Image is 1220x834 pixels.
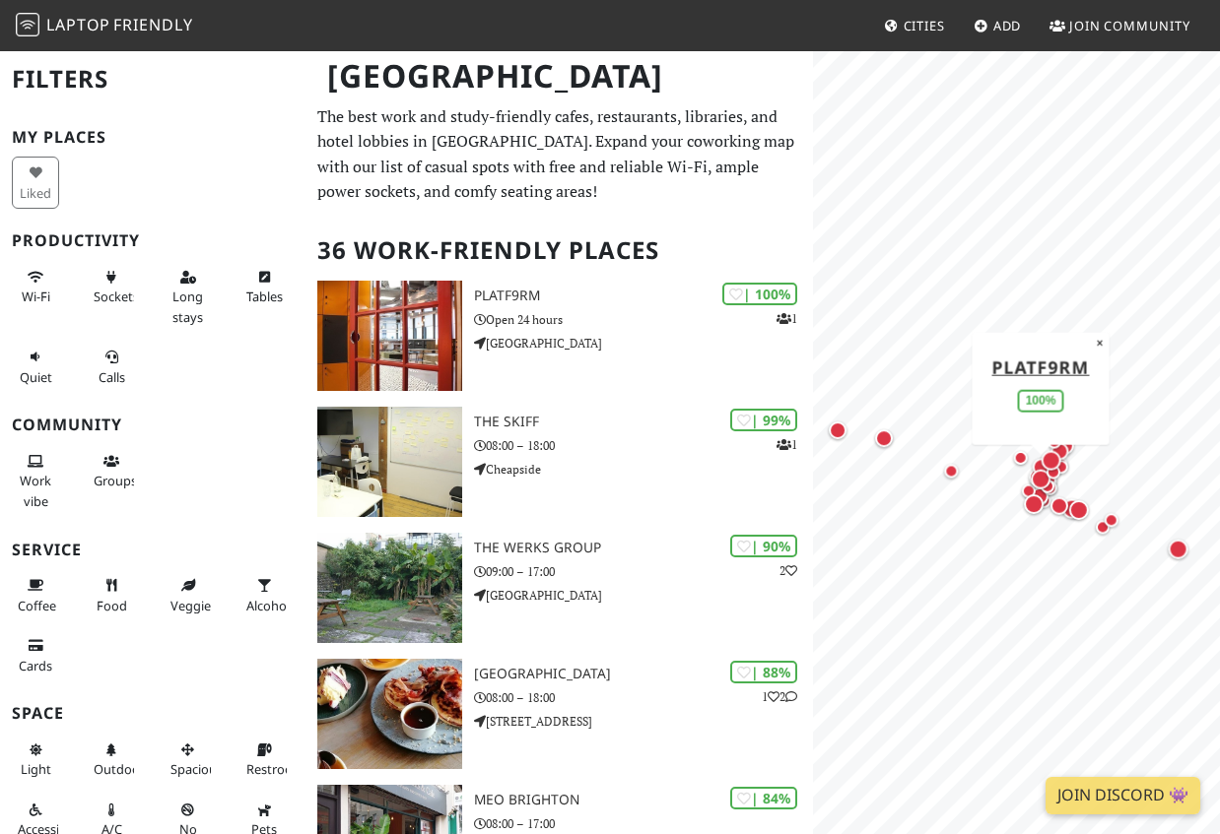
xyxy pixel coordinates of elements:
button: Veggie [165,569,212,621]
button: Spacious [165,734,212,786]
p: 08:00 – 18:00 [474,436,813,455]
img: WOLFOX AVENUE [317,659,463,769]
span: Add [993,17,1022,34]
img: LaptopFriendly [16,13,39,36]
h3: MEO Brighton [474,792,813,808]
span: Laptop [46,14,110,35]
button: Tables [240,261,288,313]
p: Open 24 hours [474,310,813,329]
span: Veggie [170,597,211,614]
a: LaptopFriendly LaptopFriendly [16,9,193,43]
div: 100% [1018,389,1064,412]
span: Join Community [1069,17,1190,34]
p: 2 [779,561,797,580]
span: Stable Wi-Fi [22,288,50,305]
button: Groups [88,445,135,497]
a: The Werks Group | 90% 2 The Werks Group 09:00 – 17:00 [GEOGRAPHIC_DATA] [305,533,814,643]
div: Map marker [825,417,850,443]
div: Map marker [1039,476,1062,499]
div: | 90% [730,535,797,557]
h3: The Skiff [474,414,813,430]
span: People working [20,472,51,509]
div: Map marker [1020,490,1048,518]
div: Map marker [1033,452,1058,478]
span: Power sockets [94,288,139,305]
button: Close popup [1091,332,1110,353]
h3: [GEOGRAPHIC_DATA] [474,666,813,682]
span: Alcohol [246,597,290,614]
p: 09:00 – 17:00 [474,562,813,581]
p: [GEOGRAPHIC_DATA] [474,586,813,605]
h3: The Werks Group [474,540,813,556]
button: Alcohol [240,569,288,621]
img: The Skiff [317,407,463,517]
div: Map marker [1027,465,1054,492]
div: | 84% [730,787,797,809]
h3: My Places [12,128,294,147]
img: PLATF9RM [317,281,463,391]
button: Quiet [12,341,59,393]
h2: Filters [12,49,294,109]
a: The Skiff | 99% 1 The Skiff 08:00 – 18:00 Cheapside [305,407,814,517]
a: Cities [876,8,953,43]
div: Map marker [1017,479,1041,502]
button: Sockets [88,261,135,313]
span: Friendly [113,14,192,35]
h3: Productivity [12,231,294,250]
a: Add [966,8,1030,43]
h3: Service [12,541,294,559]
span: Restroom [246,760,305,778]
span: Natural light [21,760,51,778]
div: Map marker [1036,474,1059,497]
h3: Community [12,416,294,434]
div: Map marker [1100,508,1123,532]
h3: Space [12,704,294,723]
button: Coffee [12,569,59,621]
span: Group tables [94,472,137,489]
button: Long stays [165,261,212,333]
p: 1 [777,309,797,328]
div: Map marker [871,425,897,451]
h2: 36 Work-Friendly Places [317,221,802,281]
span: Spacious [170,760,223,778]
a: PLATF9RM [992,354,1090,378]
button: Work vibe [12,445,59,517]
button: Light [12,734,59,786]
div: | 88% [730,661,797,683]
div: | 99% [730,409,797,431]
h3: PLATF9RM [474,288,813,304]
button: Food [88,569,135,621]
div: Map marker [1047,492,1072,518]
div: Map marker [1058,494,1086,522]
span: Work-friendly tables [246,288,283,305]
p: The best work and study-friendly cafes, restaurants, libraries, and hotel lobbies in [GEOGRAPHIC_... [317,104,802,205]
h1: [GEOGRAPHIC_DATA] [311,49,810,103]
button: Calls [88,341,135,393]
span: Cities [904,17,945,34]
p: 1 [777,435,797,454]
div: Map marker [1009,446,1033,470]
div: | 100% [722,283,797,305]
span: Long stays [172,288,203,325]
span: Quiet [20,368,52,386]
button: Outdoor [88,734,135,786]
div: Map marker [1091,515,1115,539]
a: WOLFOX AVENUE | 88% 12 [GEOGRAPHIC_DATA] 08:00 – 18:00 [STREET_ADDRESS] [305,659,814,769]
div: Map marker [1038,446,1065,474]
p: Cheapside [474,460,813,479]
span: Outdoor area [94,760,145,778]
div: Map marker [1042,460,1065,483]
div: Map marker [1165,535,1192,562]
p: [GEOGRAPHIC_DATA] [474,334,813,353]
div: Map marker [940,459,964,482]
div: Map marker [1065,496,1093,524]
p: 08:00 – 18:00 [474,688,813,707]
button: Restroom [240,734,288,786]
span: Video/audio calls [99,368,125,386]
a: Join Community [1042,8,1198,43]
p: [STREET_ADDRESS] [474,712,813,731]
span: Coffee [18,597,56,614]
p: 1 2 [762,687,797,706]
a: PLATF9RM | 100% 1 PLATF9RM Open 24 hours [GEOGRAPHIC_DATA] [305,281,814,391]
button: Wi-Fi [12,261,59,313]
